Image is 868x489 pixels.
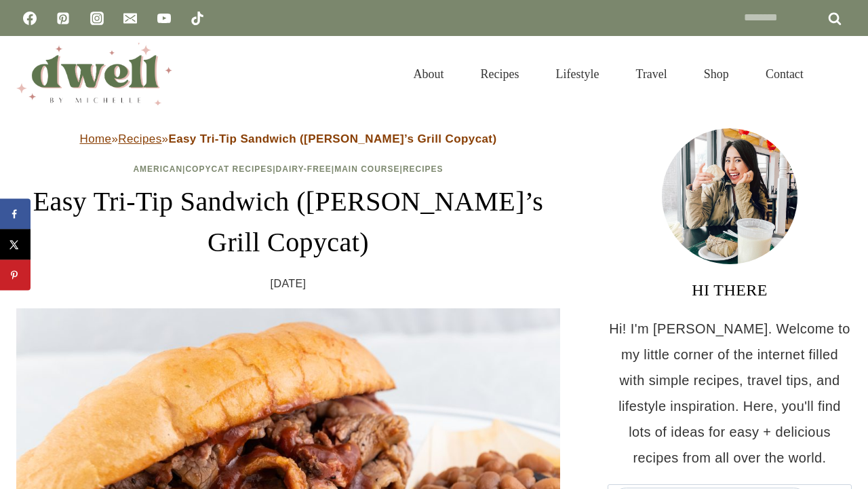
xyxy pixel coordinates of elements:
strong: Easy Tri-Tip Sandwich ([PERSON_NAME]’s Grill Copycat) [168,132,496,145]
time: [DATE] [271,274,307,294]
nav: Primary Navigation [395,50,822,98]
a: Pinterest [50,5,77,32]
a: Main Course [334,164,399,174]
a: American [133,164,182,174]
span: » » [80,132,497,145]
a: YouTube [151,5,178,32]
a: TikTok [184,5,211,32]
a: About [395,50,462,98]
p: Hi! I'm [PERSON_NAME]. Welcome to my little corner of the internet filled with simple recipes, tr... [608,316,852,471]
span: | | | | [133,164,443,174]
a: Recipes [118,132,161,145]
a: Contact [747,50,822,98]
button: View Search Form [829,62,852,86]
a: Copycat Recipes [185,164,273,174]
h3: HI THERE [608,278,852,302]
a: Email [117,5,144,32]
a: Recipes [403,164,443,174]
a: Facebook [16,5,43,32]
a: Recipes [462,50,538,98]
img: DWELL by michelle [16,43,172,105]
a: Travel [618,50,686,98]
a: Home [80,132,112,145]
a: Shop [686,50,747,98]
h1: Easy Tri-Tip Sandwich ([PERSON_NAME]’s Grill Copycat) [16,181,560,263]
a: Lifestyle [538,50,618,98]
a: Instagram [83,5,111,32]
a: Dairy-Free [276,164,332,174]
